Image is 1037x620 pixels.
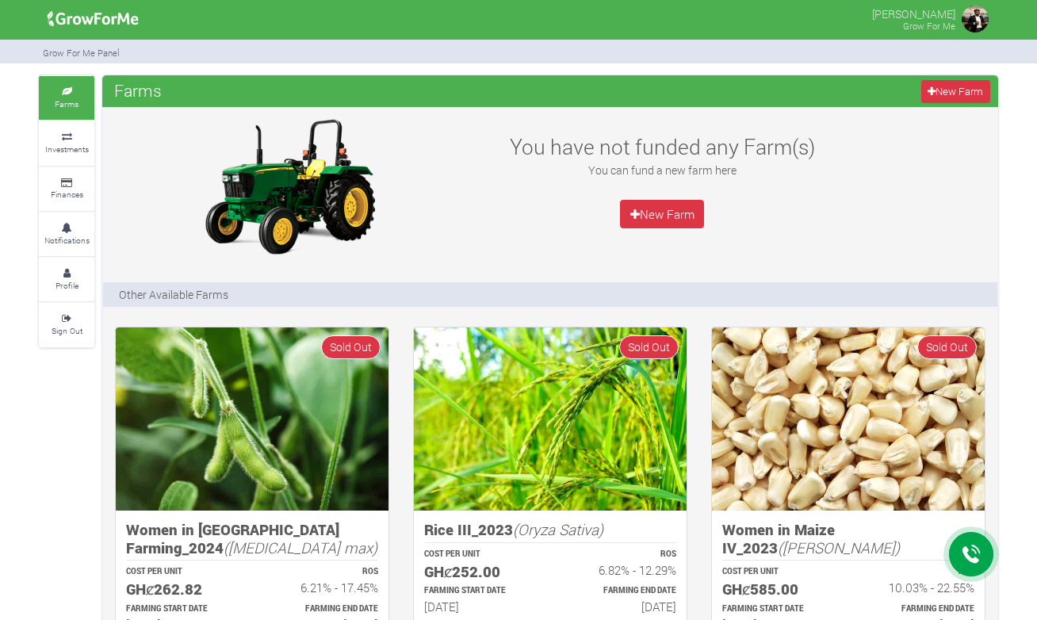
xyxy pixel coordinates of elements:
[490,134,834,159] h3: You have not funded any Farm(s)
[620,200,704,228] a: New Farm
[266,603,378,615] p: Estimated Farming End Date
[39,212,94,256] a: Notifications
[424,549,536,561] p: COST PER UNIT
[39,258,94,301] a: Profile
[863,580,974,595] h6: 10.03% - 22.55%
[190,115,388,258] img: growforme image
[116,327,388,511] img: growforme image
[126,603,238,615] p: Estimated Farming Start Date
[722,521,974,557] h5: Women in Maize IV_2023
[778,538,900,557] i: ([PERSON_NAME])
[619,335,679,358] span: Sold Out
[126,521,378,557] h5: Women in [GEOGRAPHIC_DATA] Farming_2024
[44,235,90,246] small: Notifications
[55,280,78,291] small: Profile
[39,303,94,346] a: Sign Out
[424,599,536,614] h6: [DATE]
[224,538,377,557] i: ([MEDICAL_DATA] max)
[266,566,378,578] p: ROS
[712,327,985,511] img: growforme image
[921,80,990,103] a: New Farm
[321,335,381,358] span: Sold Out
[903,20,955,32] small: Grow For Me
[43,47,120,59] small: Grow For Me Panel
[39,167,94,211] a: Finances
[863,603,974,615] p: Estimated Farming End Date
[917,335,977,358] span: Sold Out
[126,580,238,599] h5: GHȼ262.82
[722,580,834,599] h5: GHȼ585.00
[110,75,166,106] span: Farms
[959,3,991,35] img: growforme image
[424,563,536,581] h5: GHȼ252.00
[564,549,676,561] p: ROS
[564,599,676,614] h6: [DATE]
[872,3,955,22] p: [PERSON_NAME]
[414,327,687,511] img: growforme image
[490,162,834,178] p: You can fund a new farm here
[45,144,89,155] small: Investments
[52,325,82,336] small: Sign Out
[126,566,238,578] p: COST PER UNIT
[564,563,676,577] h6: 6.82% - 12.29%
[564,585,676,597] p: Estimated Farming End Date
[424,585,536,597] p: Estimated Farming Start Date
[39,76,94,120] a: Farms
[266,580,378,595] h6: 6.21% - 17.45%
[863,566,974,578] p: ROS
[42,3,144,35] img: growforme image
[722,566,834,578] p: COST PER UNIT
[722,603,834,615] p: Estimated Farming Start Date
[51,189,83,200] small: Finances
[39,121,94,165] a: Investments
[513,519,603,539] i: (Oryza Sativa)
[119,286,228,303] p: Other Available Farms
[55,98,78,109] small: Farms
[424,521,676,539] h5: Rice III_2023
